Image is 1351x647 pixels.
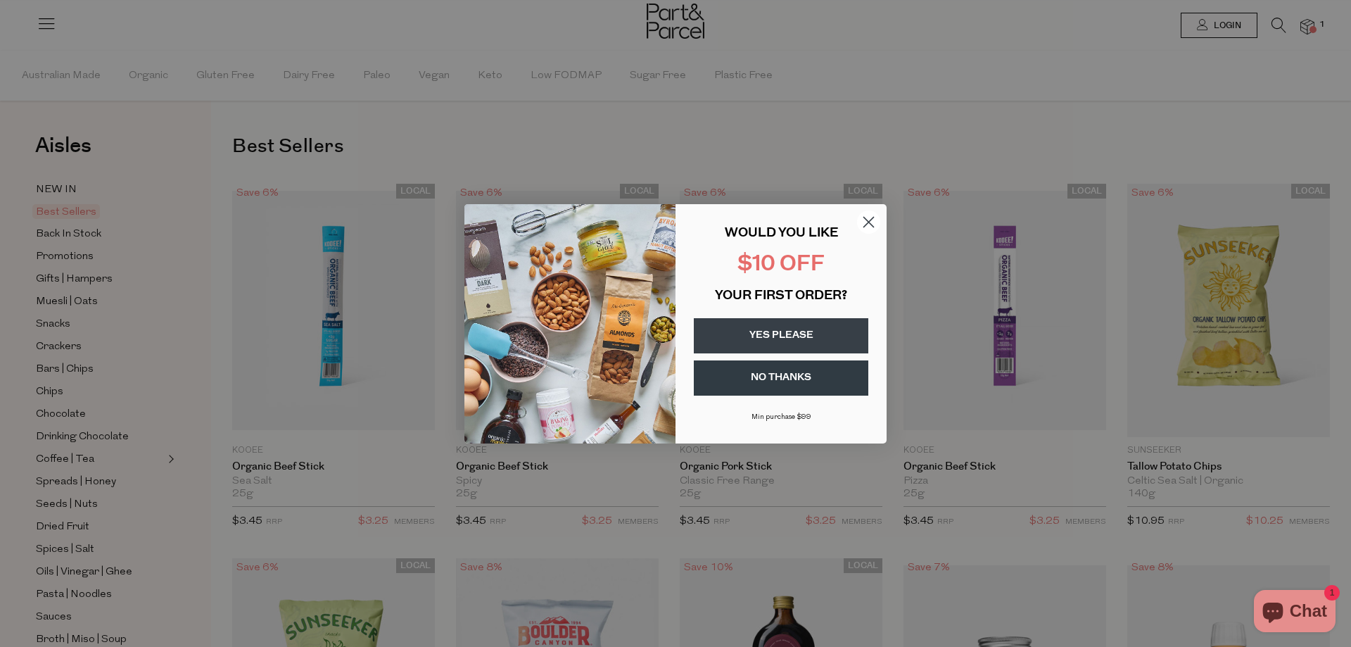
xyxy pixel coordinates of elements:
[464,204,675,444] img: 43fba0fb-7538-40bc-babb-ffb1a4d097bc.jpeg
[694,318,868,353] button: YES PLEASE
[751,413,811,421] span: Min purchase $99
[715,290,847,303] span: YOUR FIRST ORDER?
[694,360,868,396] button: NO THANKS
[737,254,825,276] span: $10 OFF
[1250,590,1340,636] inbox-online-store-chat: Shopify online store chat
[725,227,838,240] span: WOULD YOU LIKE
[856,210,881,234] button: Close dialog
